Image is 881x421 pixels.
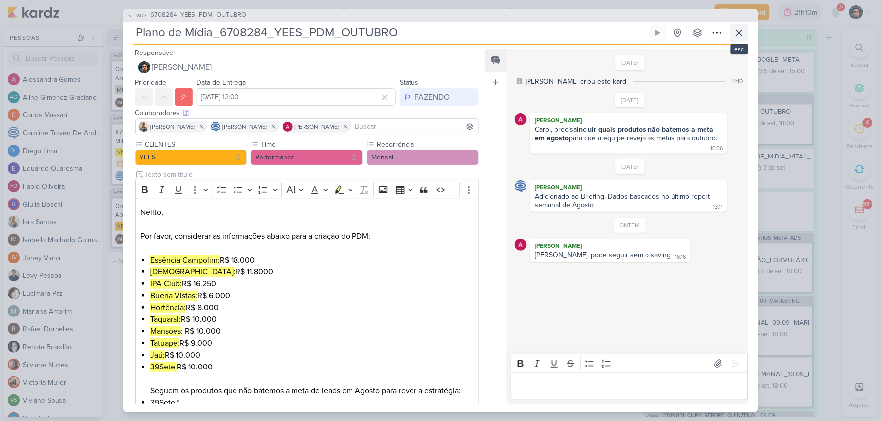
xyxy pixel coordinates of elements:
mark: Hortência: [150,303,186,313]
div: Ligar relógio [654,29,662,37]
mark: [DEMOGRAPHIC_DATA]: [150,267,235,277]
input: Buscar [353,121,477,133]
li: R$ 11.8000 [150,266,473,278]
div: FAZENDO [414,91,450,103]
label: Status [400,78,418,87]
label: Data de Entrega [197,78,246,87]
li: R$ 10.000 [150,314,473,325]
span: [PERSON_NAME] [223,122,268,131]
input: Select a date [197,88,396,106]
div: 13:11 [713,203,723,211]
div: [PERSON_NAME], pode seguir sem o saving [535,251,671,259]
div: Carol, precisa para que a equipe reveja as metas para outubro. [535,125,718,142]
button: Performance [251,150,363,165]
img: Caroline Traven De Andrade [211,122,221,132]
div: Editor editing area: main [511,373,748,400]
div: [PERSON_NAME] criou este kard [526,76,626,87]
img: Iara Santos [139,122,149,132]
span: [PERSON_NAME] [294,122,340,131]
div: Editor toolbar [511,354,748,373]
li: : R$ 10.000 [150,325,473,337]
span: [PERSON_NAME] [151,122,196,131]
div: Editor toolbar [135,180,479,199]
mark: Mansões [150,326,181,336]
button: Mensal [367,150,479,165]
img: Nelito Junior [138,61,150,73]
li: R$ 16.250 [150,278,473,290]
input: Kard Sem Título [133,24,647,42]
li: R$ 10.000 [150,349,473,361]
li: R$ 10.000 Seguem os produtos que não batemos a meta de leads em Agosto para rever a estratégia: [150,361,473,397]
mark: Taquaral: [150,315,181,324]
div: esc [731,44,748,54]
strong: incluir quais produtos não batemos a meta em agosto [535,125,716,142]
img: Alessandra Gomes [515,239,527,251]
mark: 39Sete: [150,362,177,372]
div: Colaboradores [135,108,479,118]
li: 39Sete * [150,397,473,409]
li: R$ 8.000 [150,302,473,314]
img: Caroline Traven De Andrade [515,180,527,192]
label: Responsável [135,49,175,57]
button: [PERSON_NAME] [135,58,479,76]
div: [PERSON_NAME] [532,115,725,125]
label: Time [260,139,363,150]
label: Prioridade [135,78,167,87]
div: [PERSON_NAME] [532,182,725,192]
span: [PERSON_NAME] [152,61,212,73]
div: 16:16 [675,253,686,261]
label: CLIENTES [144,139,247,150]
button: FAZENDO [400,88,479,106]
input: Texto sem título [143,169,479,180]
mark: Jaú: [150,350,165,360]
button: YEES [135,150,247,165]
div: [PERSON_NAME] [532,241,688,251]
mark: IPA Club: [150,279,182,289]
li: R$ 18.000 [150,254,473,266]
div: Adicionado ao Briefing. Dados baseados no último report semanal de Agosto [535,192,712,209]
img: Alessandra Gomes [515,113,527,125]
mark: Tatuapé: [150,338,179,348]
li: R$ 6.000 [150,290,473,302]
div: 10:36 [711,145,723,153]
mark: Essência Campolim: [150,255,220,265]
div: 11:10 [732,77,743,86]
li: R$ 9.000 [150,337,473,349]
img: Alessandra Gomes [283,122,293,132]
p: Nelito, Por favor, considerar as informações abaixo para a criação do PDM: [140,207,473,242]
mark: Buena Vistas: [150,291,197,301]
label: Recorrência [376,139,479,150]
